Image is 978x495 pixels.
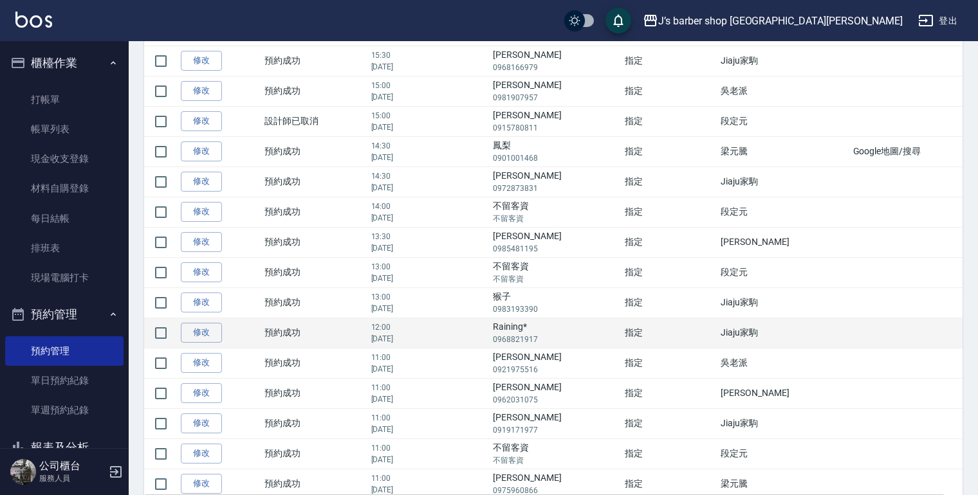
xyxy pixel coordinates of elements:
[622,408,717,438] td: 指定
[261,408,367,438] td: 預約成功
[717,257,849,287] td: 段定元
[5,85,124,114] a: 打帳單
[181,353,222,373] a: 修改
[181,81,222,101] a: 修改
[261,257,367,287] td: 預約成功
[622,318,717,348] td: 指定
[913,9,963,33] button: 登出
[371,393,487,405] p: [DATE]
[490,76,622,106] td: [PERSON_NAME]
[371,442,487,454] p: 11:00
[622,287,717,318] td: 指定
[490,318,622,348] td: Raining*
[10,459,36,485] img: Person
[5,144,124,174] a: 現金收支登錄
[181,323,222,343] a: 修改
[181,51,222,71] a: 修改
[493,334,618,345] p: 0968821917
[371,454,487,465] p: [DATE]
[622,438,717,469] td: 指定
[371,333,487,345] p: [DATE]
[490,408,622,438] td: [PERSON_NAME]
[261,438,367,469] td: 預約成功
[493,92,618,104] p: 0981907957
[717,136,849,166] td: 梁元騰
[717,438,849,469] td: 段定元
[371,170,487,182] p: 14:30
[371,291,487,303] p: 13:00
[371,80,487,91] p: 15:00
[181,111,222,131] a: 修改
[371,303,487,314] p: [DATE]
[371,212,487,224] p: [DATE]
[371,382,487,393] p: 11:00
[371,473,487,484] p: 11:00
[490,166,622,197] td: [PERSON_NAME]
[493,303,618,315] p: 0983193390
[717,106,849,136] td: 段定元
[717,378,849,408] td: [PERSON_NAME]
[371,352,487,363] p: 11:00
[371,321,487,333] p: 12:00
[371,152,487,163] p: [DATE]
[5,431,124,464] button: 報表及分析
[493,394,618,406] p: 0962031075
[261,197,367,227] td: 預約成功
[261,136,367,166] td: 預約成功
[371,201,487,212] p: 14:00
[493,455,618,466] p: 不留客資
[371,91,487,103] p: [DATE]
[5,46,124,80] button: 櫃檯作業
[5,263,124,292] a: 現場電腦打卡
[371,412,487,424] p: 11:00
[371,50,487,61] p: 15:30
[5,204,124,233] a: 每日結帳
[261,166,367,197] td: 預約成功
[493,183,618,194] p: 0972873831
[493,243,618,255] p: 0985481195
[181,232,222,252] a: 修改
[490,197,622,227] td: 不留客資
[490,136,622,166] td: 鳳梨
[5,233,124,263] a: 排班表
[658,13,903,29] div: J’s barber shop [GEOGRAPHIC_DATA][PERSON_NAME]
[39,460,105,473] h5: 公司櫃台
[717,166,849,197] td: Jiaju家駒
[261,106,367,136] td: 設計師已取消
[371,231,487,242] p: 13:30
[181,292,222,312] a: 修改
[493,424,618,436] p: 0919171977
[5,395,124,425] a: 單週預約紀錄
[493,122,618,134] p: 0915780811
[493,213,618,224] p: 不留客資
[622,348,717,378] td: 指定
[181,202,222,222] a: 修改
[717,348,849,378] td: 吳老派
[181,474,222,494] a: 修改
[717,197,849,227] td: 段定元
[371,273,487,284] p: [DATE]
[622,136,717,166] td: 指定
[5,366,124,395] a: 單日預約紀錄
[261,378,367,408] td: 預約成功
[371,61,487,73] p: [DATE]
[490,438,622,469] td: 不留客資
[181,413,222,433] a: 修改
[39,473,105,484] p: 服務人員
[371,424,487,435] p: [DATE]
[5,336,124,366] a: 預約管理
[717,287,849,318] td: Jiaju家駒
[490,378,622,408] td: [PERSON_NAME]
[622,46,717,76] td: 指定
[493,273,618,285] p: 不留客資
[490,46,622,76] td: [PERSON_NAME]
[261,318,367,348] td: 預約成功
[490,348,622,378] td: [PERSON_NAME]
[371,140,487,152] p: 14:30
[717,318,849,348] td: Jiaju家駒
[181,262,222,282] a: 修改
[622,197,717,227] td: 指定
[371,182,487,194] p: [DATE]
[181,444,222,464] a: 修改
[622,378,717,408] td: 指定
